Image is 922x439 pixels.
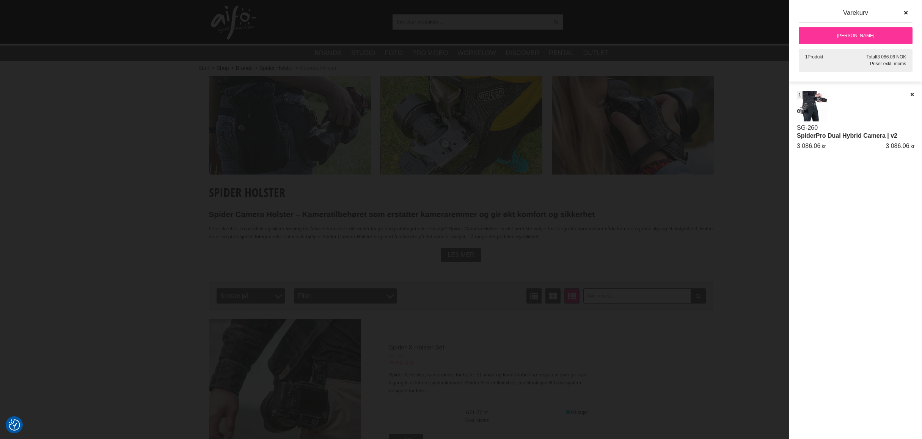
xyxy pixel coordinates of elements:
[799,27,913,44] a: [PERSON_NAME]
[797,91,828,122] img: SpiderPro Dual Hybrid Camera | v2
[877,54,906,60] span: 3 086.06 NOK
[9,419,20,431] img: Revisit consent button
[797,143,820,149] span: 3 086.06
[886,143,909,149] span: 3 086.06
[805,54,808,60] span: 1
[797,124,818,131] a: SG-260
[797,132,897,139] a: SpiderPro Dual Hybrid Camera | v2
[807,54,823,60] span: Produkt
[9,418,20,432] button: Samtykkepreferanser
[870,61,906,66] span: Priser exkl. moms
[867,54,878,60] span: Totalt
[798,91,801,98] span: 1
[843,9,868,16] span: Varekurv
